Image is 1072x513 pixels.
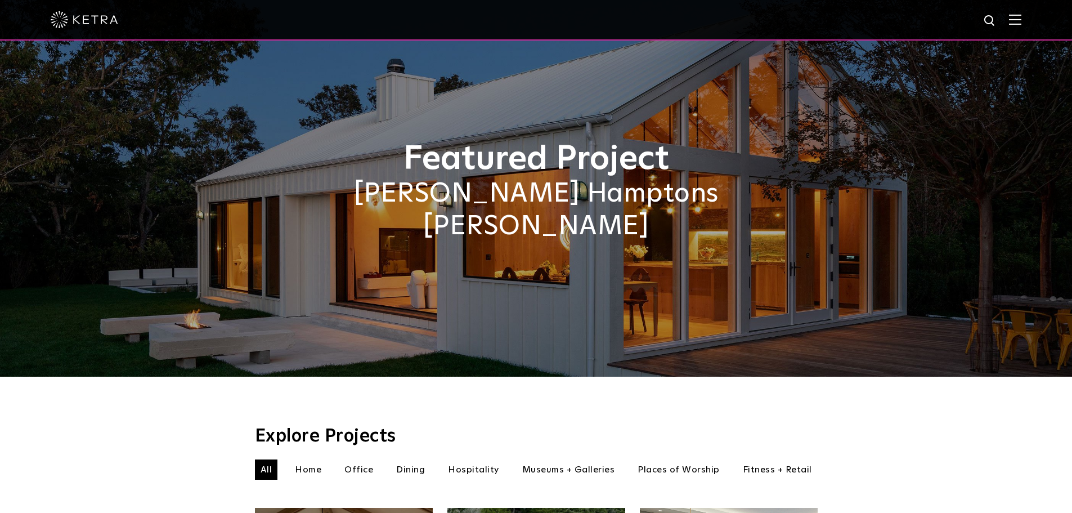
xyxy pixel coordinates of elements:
h2: [PERSON_NAME] Hamptons [PERSON_NAME] [255,178,818,243]
li: Dining [391,460,430,480]
li: Hospitality [442,460,505,480]
h3: Explore Projects [255,427,818,445]
li: Places of Worship [632,460,725,480]
li: Home [289,460,327,480]
img: search icon [983,14,997,28]
li: Fitness + Retail [737,460,818,480]
img: ketra-logo-2019-white [51,11,118,28]
li: Office [339,460,379,480]
h1: Featured Project [255,141,818,178]
li: Museums + Galleries [517,460,621,480]
li: All [255,460,278,480]
img: Hamburger%20Nav.svg [1009,14,1021,25]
